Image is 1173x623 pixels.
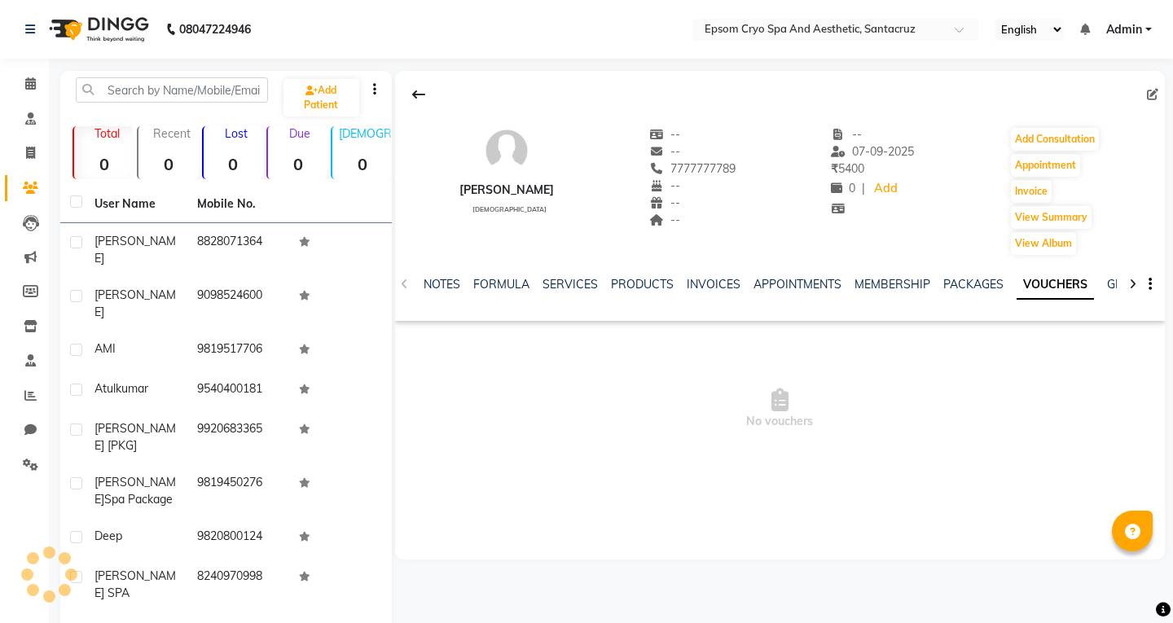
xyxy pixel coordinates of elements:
td: 9819450276 [187,464,290,518]
td: 9820800124 [187,518,290,558]
td: 9819517706 [187,331,290,371]
a: VOUCHERS [1017,270,1094,300]
td: 8828071364 [187,223,290,277]
span: -- [831,127,862,142]
span: 07-09-2025 [831,144,914,159]
span: Admin [1106,21,1142,38]
a: Add Patient [283,79,359,116]
a: SERVICES [543,277,598,292]
p: Total [81,126,134,141]
span: -- [649,127,680,142]
span: -- [649,178,680,193]
p: Recent [145,126,198,141]
button: Appointment [1011,154,1080,177]
span: Atul [94,381,116,396]
span: 5400 [831,161,864,176]
div: [PERSON_NAME] [459,182,554,199]
span: -- [649,195,680,210]
button: View Summary [1011,206,1092,229]
input: Search by Name/Mobile/Email/Code [76,77,268,103]
button: Invoice [1011,180,1052,203]
p: Due [271,126,327,141]
a: FORMULA [473,277,529,292]
button: Add Consultation [1011,128,1099,151]
button: View Album [1011,232,1076,255]
span: AMI [94,341,116,356]
span: [PERSON_NAME] [PKG] [94,421,176,453]
img: avatar [482,126,531,175]
td: 8240970998 [187,558,290,612]
a: INVOICES [687,277,740,292]
p: Lost [210,126,263,141]
span: ₹ [831,161,838,176]
strong: 0 [268,154,327,174]
span: 7777777789 [649,161,736,176]
span: -- [649,213,680,227]
th: User Name [85,186,187,223]
strong: 0 [138,154,198,174]
td: 9098524600 [187,277,290,331]
a: APPOINTMENTS [753,277,841,292]
span: | [862,180,865,197]
a: PACKAGES [943,277,1004,292]
a: GIFTCARDS [1107,277,1171,292]
span: -- [649,144,680,159]
img: logo [42,7,153,52]
td: 9540400181 [187,371,290,410]
strong: 0 [204,154,263,174]
a: Add [872,178,900,200]
a: MEMBERSHIP [854,277,930,292]
a: NOTES [424,277,460,292]
div: Back to Client [402,79,436,110]
span: [PERSON_NAME] SPA [94,568,176,600]
span: [PERSON_NAME] [94,475,176,507]
span: [PERSON_NAME] [94,287,176,319]
b: 08047224946 [179,7,251,52]
span: kumar [116,381,148,396]
span: [PERSON_NAME] [94,234,176,265]
span: spa package [104,492,173,507]
a: PRODUCTS [611,277,674,292]
span: deep [94,529,122,543]
span: 0 [831,181,855,195]
td: 9920683365 [187,410,290,464]
span: [DEMOGRAPHIC_DATA] [472,205,547,213]
th: Mobile No. [187,186,290,223]
span: No vouchers [395,327,1165,490]
strong: 0 [332,154,392,174]
strong: 0 [74,154,134,174]
p: [DEMOGRAPHIC_DATA] [339,126,392,141]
